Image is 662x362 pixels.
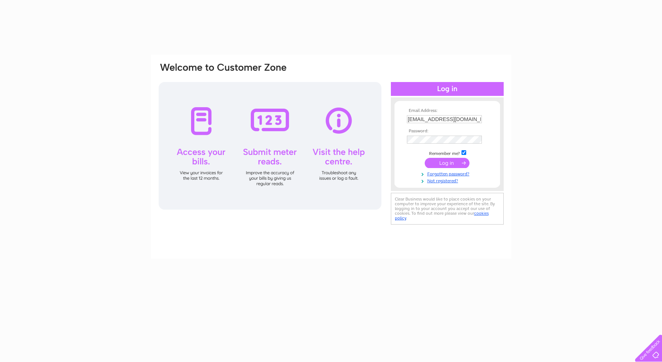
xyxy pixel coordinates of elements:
[391,193,504,225] div: Clear Business would like to place cookies on your computer to improve your experience of the sit...
[407,170,489,177] a: Forgotten password?
[425,158,469,168] input: Submit
[405,108,489,113] th: Email Address:
[405,129,489,134] th: Password:
[405,149,489,156] td: Remember me?
[395,211,489,221] a: cookies policy
[407,177,489,184] a: Not registered?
